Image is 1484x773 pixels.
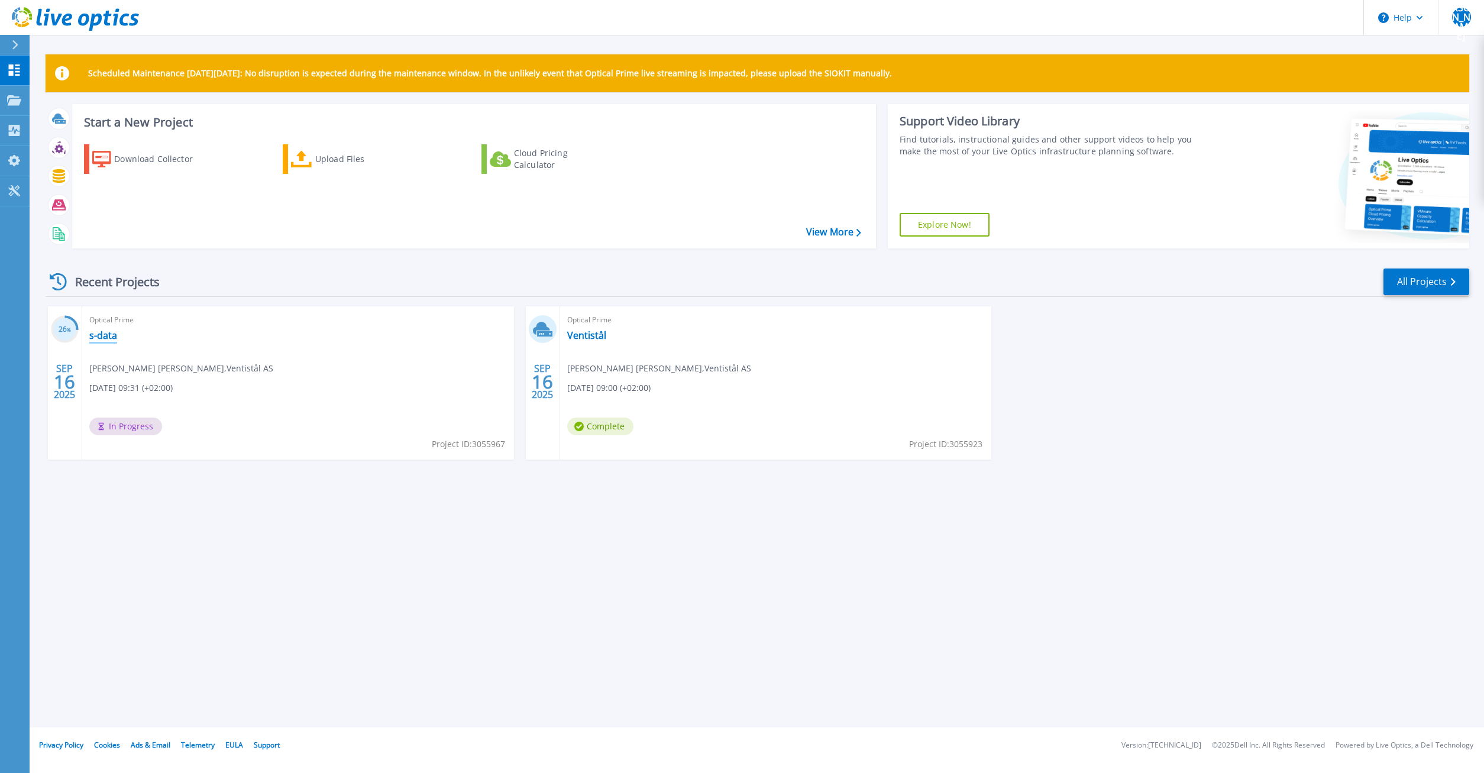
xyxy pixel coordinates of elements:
a: Privacy Policy [39,740,83,750]
a: Ventistål [567,329,606,341]
span: Project ID: 3055923 [909,438,982,451]
div: Download Collector [114,147,209,171]
li: Powered by Live Optics, a Dell Technology [1336,742,1473,749]
span: 16 [532,377,553,387]
a: Ads & Email [131,740,170,750]
a: All Projects [1383,269,1469,295]
a: View More [806,227,861,238]
h3: Start a New Project [84,116,861,129]
a: Cookies [94,740,120,750]
span: Optical Prime [567,313,985,326]
span: Optical Prime [89,313,507,326]
span: % [67,326,71,333]
div: Support Video Library [900,114,1200,129]
a: Support [254,740,280,750]
a: s-data [89,329,117,341]
a: EULA [225,740,243,750]
span: [DATE] 09:00 (+02:00) [567,381,651,394]
div: SEP 2025 [53,360,76,403]
div: Upload Files [315,147,410,171]
p: Scheduled Maintenance [DATE][DATE]: No disruption is expected during the maintenance window. In t... [88,69,892,78]
a: Telemetry [181,740,215,750]
div: SEP 2025 [531,360,554,403]
li: © 2025 Dell Inc. All Rights Reserved [1212,742,1325,749]
a: Download Collector [84,144,216,174]
span: [PERSON_NAME] [PERSON_NAME] , Ventistål AS [567,362,751,375]
div: Recent Projects [46,267,176,296]
div: Find tutorials, instructional guides and other support videos to help you make the most of your L... [900,134,1200,157]
h3: 26 [51,323,79,337]
span: 16 [54,377,75,387]
span: Project ID: 3055967 [432,438,505,451]
a: Upload Files [283,144,415,174]
span: [DATE] 09:31 (+02:00) [89,381,173,394]
li: Version: [TECHNICAL_ID] [1121,742,1201,749]
a: Cloud Pricing Calculator [481,144,613,174]
span: Complete [567,418,633,435]
span: [PERSON_NAME] [PERSON_NAME] , Ventistål AS [89,362,273,375]
div: Cloud Pricing Calculator [514,147,609,171]
span: In Progress [89,418,162,435]
a: Explore Now! [900,213,990,237]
